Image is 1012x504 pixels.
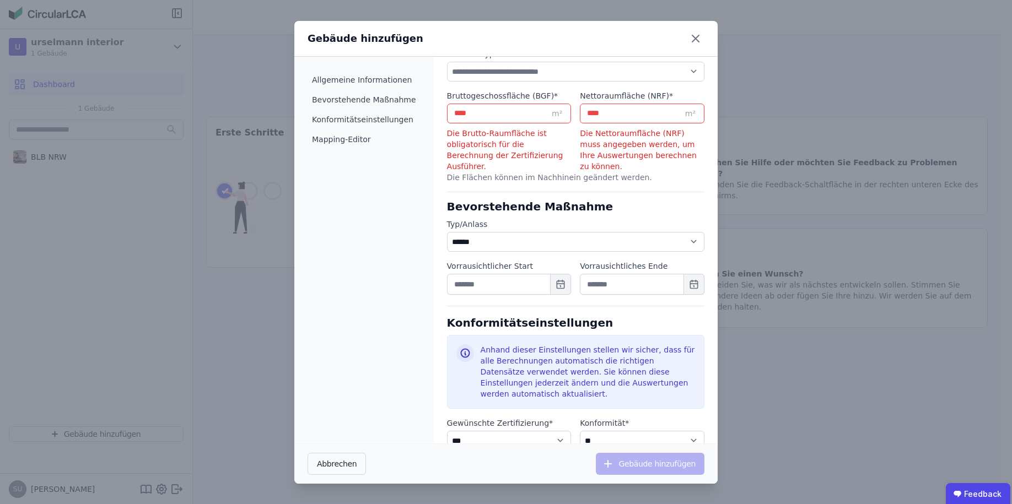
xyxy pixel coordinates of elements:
label: audits.requiredField [580,418,704,429]
li: Bevorstehende Maßnahme [308,90,421,110]
label: audits.requiredField [447,90,572,101]
li: Mapping-Editor [308,129,421,149]
label: audits.requiredField [447,418,572,429]
div: Bevorstehende Maßnahme [447,199,704,214]
span: m² [552,108,562,119]
li: Allgemeine Informationen [308,70,421,90]
p: Die Brutto-Raumfläche ist obligatorisch für die Berechnung der Zertifizierung Ausführer. [447,128,572,172]
label: Vorrausichtliches Ende [580,261,704,272]
label: Vorrausichtlicher Start [447,261,572,272]
div: Konformitätseinstellungen [447,306,704,330]
div: Anhand dieser Einstellungen stellen wir sicher, dass für alle Berechnungen automatisch die richti... [481,344,695,399]
p: Die Nettoraumfläche (NRF) muss angegeben werden, um Ihre Auswertungen berechnen zu können. [580,128,704,172]
label: audits.requiredField [580,90,704,101]
div: Gebäude hinzufügen [308,31,423,46]
div: Die Flächen können im Nachhinein geändert werden. [447,172,704,189]
label: Typ/Anlass [447,219,704,230]
span: m² [685,108,696,119]
li: Konformitätseinstellungen [308,110,421,129]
